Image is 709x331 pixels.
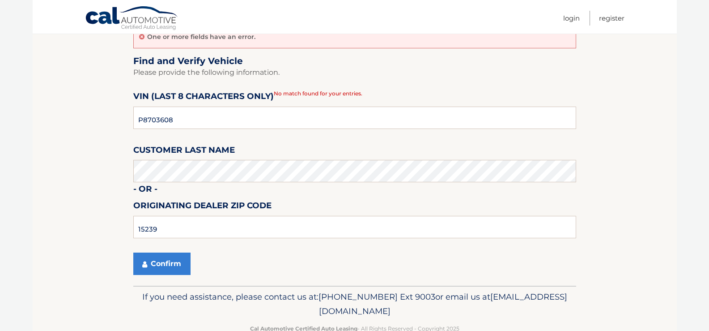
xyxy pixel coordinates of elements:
[85,6,179,32] a: Cal Automotive
[147,33,255,41] p: One or more fields have an error.
[139,290,570,318] p: If you need assistance, please contact us at: or email us at
[318,292,435,302] span: [PHONE_NUMBER] Ext 9003
[133,56,576,67] h2: Find and Verify Vehicle
[319,292,567,316] span: [EMAIL_ADDRESS][DOMAIN_NAME]
[599,11,624,26] a: Register
[133,143,235,160] label: Customer Last Name
[133,90,274,106] label: VIN (last 8 characters only)
[563,11,580,26] a: Login
[133,66,576,79] p: Please provide the following information.
[133,182,157,199] label: - or -
[133,253,191,275] button: Confirm
[274,90,362,97] span: No match found for your entries.
[133,199,272,215] label: Originating Dealer Zip Code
